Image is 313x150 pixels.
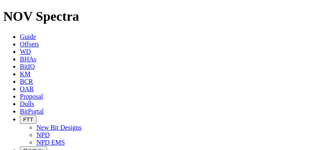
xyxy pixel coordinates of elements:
[20,48,31,55] a: WD
[20,108,44,115] a: BitPortal
[20,93,43,100] a: Proposal
[20,85,34,92] a: OAR
[20,70,31,77] a: KM
[3,9,310,24] h1: NOV Spectra
[20,63,35,70] a: BitIQ
[20,56,36,63] a: BHAs
[20,78,33,85] a: BCR
[20,41,39,48] a: Offsets
[20,33,36,40] a: Guide
[36,131,50,138] a: NPD
[20,100,34,107] a: Dulls
[36,139,65,146] a: NPD EMS
[20,115,36,124] button: FTT
[36,124,81,131] a: New Bit Designs
[23,116,33,123] span: FTT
